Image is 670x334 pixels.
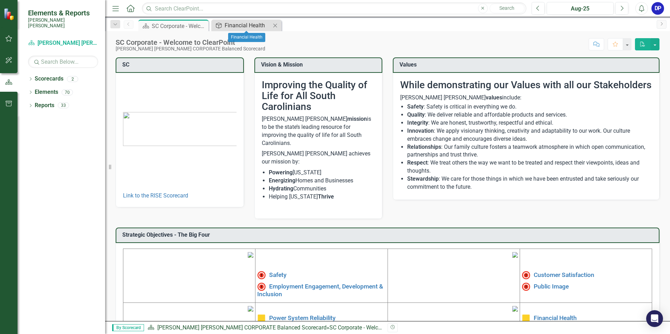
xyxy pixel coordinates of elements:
li: Helping [US_STATE] [269,193,375,201]
div: 2 [67,76,78,82]
div: 33 [58,103,69,109]
strong: Energizing [269,177,295,184]
span: Search [499,5,514,11]
a: Reports [35,102,54,110]
div: Aug-25 [549,5,611,13]
li: : We treat others the way we want to be treated and respect their viewpoints, ideas and thoughts. [407,159,652,175]
li: : We are honest, trustworthy, respectful and ethical. [407,119,652,127]
li: : We care for those things in which we have been entrusted and take seriously our commitment to t... [407,175,652,191]
li: Homes and Businesses [269,177,375,185]
button: DP [651,2,664,15]
a: Employment Engagement, Development & Inclusion [257,283,383,297]
a: [PERSON_NAME] [PERSON_NAME] CORPORATE Balanced Scorecard [28,39,98,47]
li: [US_STATE] [269,169,375,177]
strong: Integrity [407,119,428,126]
button: Aug-25 [547,2,614,15]
div: Open Intercom Messenger [646,310,663,327]
strong: mission [347,116,367,122]
button: Search [490,4,525,13]
span: Elements & Reports [28,9,98,17]
img: Not Meeting Target [522,283,530,291]
p: [PERSON_NAME] [PERSON_NAME] is to be the state’s leading resource for improving the quality of li... [262,115,375,148]
img: mceclip2%20v3.png [512,252,518,258]
strong: Quality [407,111,425,118]
a: Financial Health [213,21,271,30]
img: mceclip1%20v4.png [248,252,253,258]
li: Communities [269,185,375,193]
li: : We deliver reliable and affordable products and services. [407,111,652,119]
h3: Vision & Mission [261,62,378,68]
h2: While demonstrating our Values with all our Stakeholders [400,80,652,91]
img: mceclip4.png [512,306,518,312]
strong: Stewardship [407,175,439,182]
div: SC Corporate - Welcome to ClearPoint [116,39,265,46]
img: Caution [522,314,530,322]
strong: Safety [407,103,424,110]
a: [PERSON_NAME] [PERSON_NAME] CORPORATE Balanced Scorecard [157,324,327,331]
h3: SC [122,62,240,68]
a: Customer Satisfaction [534,271,594,278]
div: SC Corporate - Welcome to ClearPoint [329,324,422,331]
strong: Powering [269,169,293,176]
strong: Hydrating [269,185,293,192]
strong: values [486,94,502,101]
li: : Our family culture fosters a teamwork atmosphere in which open communication, partnerships and ... [407,143,652,159]
p: [PERSON_NAME] [PERSON_NAME] include: [400,94,652,102]
a: Power System Reliability [269,314,336,321]
h3: Strategic Objectives - The Big Four [122,232,655,238]
a: Link to the RISE Scorecard [123,192,188,199]
strong: Thrive [318,193,334,200]
a: Public Image [534,283,569,290]
div: » [148,324,382,332]
img: ClearPoint Strategy [4,8,16,20]
small: [PERSON_NAME] [PERSON_NAME] [28,17,98,29]
li: : Safety is critical in everything we do. [407,103,652,111]
p: [PERSON_NAME] [PERSON_NAME] achieves our mission by: [262,148,375,167]
a: Elements [35,88,58,96]
div: Financial Health [228,33,265,42]
a: Scorecards [35,75,63,83]
span: By Scorecard [112,324,144,331]
img: High Alert [522,271,530,279]
img: mceclip3%20v3.png [248,306,253,312]
strong: Relationships [407,144,441,150]
strong: Innovation [407,127,434,134]
h2: Improving the Quality of Life for All South Carolinians [262,80,375,112]
input: Search Below... [28,56,98,68]
img: Not Meeting Target [257,283,266,291]
h3: Values [399,62,655,68]
input: Search ClearPoint... [142,2,526,15]
a: Safety [269,271,287,278]
img: Caution [257,314,266,322]
li: : We apply visionary thinking, creativity and adaptability to our work. Our culture embraces chan... [407,127,652,143]
div: SC Corporate - Welcome to ClearPoint [152,22,207,30]
div: 70 [62,89,73,95]
div: [PERSON_NAME] [PERSON_NAME] CORPORATE Balanced Scorecard [116,46,265,51]
div: Financial Health [225,21,271,30]
img: High Alert [257,271,266,279]
strong: Respect [407,159,428,166]
a: Financial Health [534,314,577,321]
